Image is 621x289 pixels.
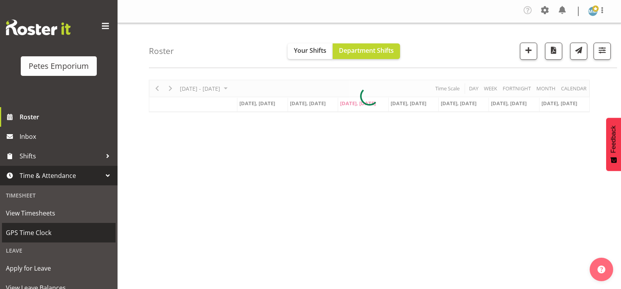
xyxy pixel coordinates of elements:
[149,47,174,56] h4: Roster
[570,43,587,60] button: Send a list of all shifts for the selected filtered period to all rostered employees.
[294,46,326,55] span: Your Shifts
[2,258,116,278] a: Apply for Leave
[333,43,400,59] button: Department Shifts
[597,266,605,273] img: help-xxl-2.png
[6,20,71,35] img: Rosterit website logo
[520,43,537,60] button: Add a new shift
[20,170,102,181] span: Time & Attendance
[588,7,597,16] img: mandy-mosley3858.jpg
[2,203,116,223] a: View Timesheets
[606,118,621,171] button: Feedback - Show survey
[2,187,116,203] div: Timesheet
[6,207,112,219] span: View Timesheets
[594,43,611,60] button: Filter Shifts
[6,262,112,274] span: Apply for Leave
[6,227,112,239] span: GPS Time Clock
[20,150,102,162] span: Shifts
[288,43,333,59] button: Your Shifts
[29,60,89,72] div: Petes Emporium
[545,43,562,60] button: Download a PDF of the roster according to the set date range.
[610,126,617,153] span: Feedback
[339,46,394,55] span: Department Shifts
[20,111,114,123] span: Roster
[2,242,116,258] div: Leave
[2,223,116,242] a: GPS Time Clock
[20,131,114,142] span: Inbox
